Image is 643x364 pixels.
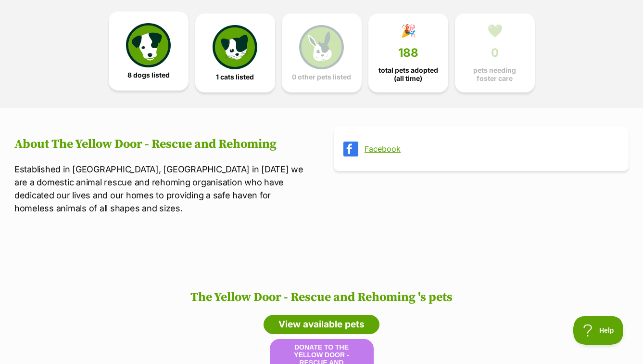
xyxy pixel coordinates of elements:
[368,13,448,92] a: 🎉 188 total pets adopted (all time)
[10,290,633,305] h2: The Yellow Door - Rescue and Rehoming 's pets
[299,25,343,69] img: bunny-icon-b786713a4a21a2fe6d13e954f4cb29d131f1b31f8a74b52ca2c6d2999bc34bbe.svg
[463,66,527,82] span: pets needing foster care
[455,13,535,92] a: 💚 0 pets needing foster care
[14,137,309,152] h2: About The Yellow Door - Rescue and Rehoming
[292,73,351,81] span: 0 other pets listed
[282,13,362,92] a: 0 other pets listed
[377,66,440,82] span: total pets adopted (all time)
[213,25,257,69] img: cat-icon-068c71abf8fe30c970a85cd354bc8e23425d12f6e8612795f06af48be43a487a.svg
[487,24,503,38] div: 💚
[14,163,309,215] p: Established in [GEOGRAPHIC_DATA], [GEOGRAPHIC_DATA] in [DATE] we are a domestic animal rescue and...
[573,316,624,345] iframe: Help Scout Beacon - Open
[127,71,170,79] span: 8 dogs listed
[264,315,379,334] a: View available pets
[126,23,170,67] img: petrescue-icon-eee76f85a60ef55c4a1927667547b313a7c0e82042636edf73dce9c88f694885.svg
[109,12,189,91] a: 8 dogs listed
[398,46,418,60] span: 188
[195,13,275,92] a: 1 cats listed
[365,144,615,153] a: Facebook
[216,73,254,81] span: 1 cats listed
[491,46,499,60] span: 0
[401,24,416,38] div: 🎉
